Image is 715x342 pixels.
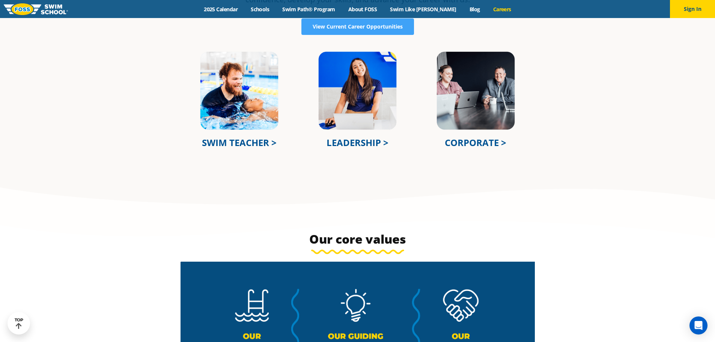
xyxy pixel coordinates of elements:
[202,136,277,149] a: SWIM TEACHER >
[689,316,707,334] div: Open Intercom Messenger
[15,318,23,329] div: TOP
[4,3,68,15] img: FOSS Swim School Logo
[327,136,388,149] a: LEADERSHIP >
[276,6,342,13] a: Swim Path® Program
[445,136,506,149] a: CORPORATE >
[301,18,414,35] a: View Current Career Opportunities
[313,24,403,29] span: View Current Career Opportunities
[197,6,244,13] a: 2025 Calendar
[384,6,463,13] a: Swim Like [PERSON_NAME]
[181,232,535,247] h3: Our core values
[342,6,384,13] a: About FOSS
[486,6,518,13] a: Careers
[244,6,276,13] a: Schools
[463,6,486,13] a: Blog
